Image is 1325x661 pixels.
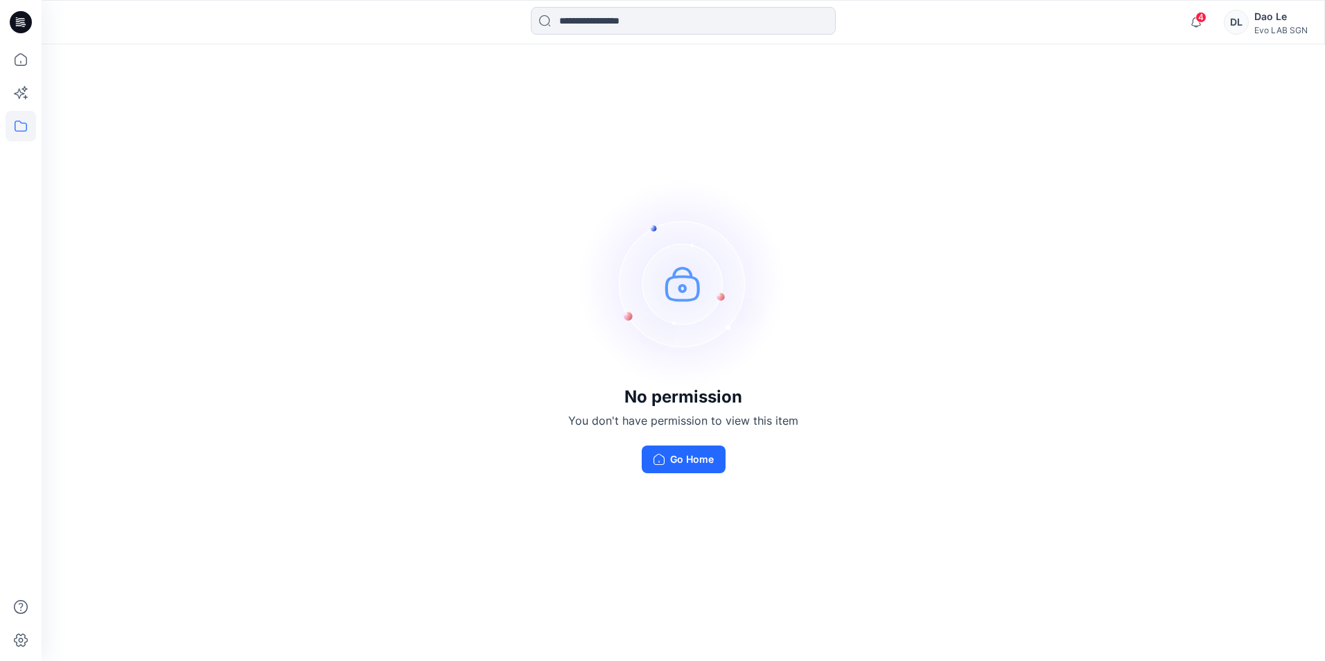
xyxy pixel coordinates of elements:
[642,446,726,473] button: Go Home
[1254,25,1308,35] div: Evo LAB SGN
[1195,12,1206,23] span: 4
[568,387,798,407] h3: No permission
[1224,10,1249,35] div: DL
[579,179,787,387] img: no-perm.svg
[1254,8,1308,25] div: Dao Le
[568,412,798,429] p: You don't have permission to view this item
